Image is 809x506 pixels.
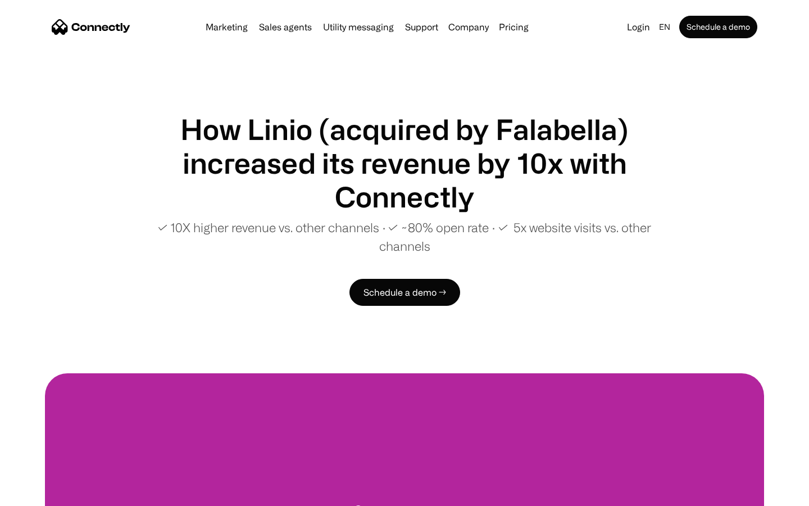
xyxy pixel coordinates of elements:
[254,22,316,31] a: Sales agents
[622,19,655,35] a: Login
[135,218,674,255] p: ✓ 10X higher revenue vs. other channels ∙ ✓ ~80% open rate ∙ ✓ 5x website visits vs. other channels
[659,19,670,35] div: en
[201,22,252,31] a: Marketing
[494,22,533,31] a: Pricing
[319,22,398,31] a: Utility messaging
[135,112,674,214] h1: How Linio (acquired by Falabella) increased its revenue by 10x with Connectly
[448,19,489,35] div: Company
[349,279,460,306] a: Schedule a demo →
[401,22,443,31] a: Support
[679,16,757,38] a: Schedule a demo
[11,485,67,502] aside: Language selected: English
[22,486,67,502] ul: Language list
